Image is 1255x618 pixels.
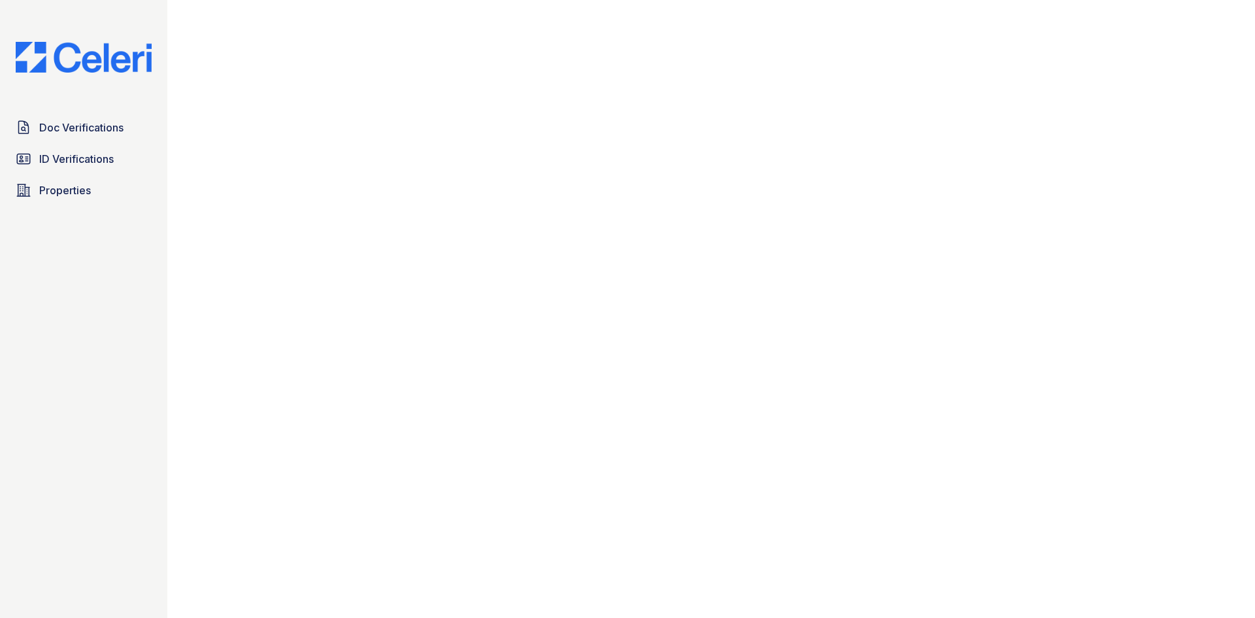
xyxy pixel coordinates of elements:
[10,146,157,172] a: ID Verifications
[10,114,157,141] a: Doc Verifications
[39,182,91,198] span: Properties
[10,177,157,203] a: Properties
[5,42,162,73] img: CE_Logo_Blue-a8612792a0a2168367f1c8372b55b34899dd931a85d93a1a3d3e32e68fde9ad4.png
[39,120,124,135] span: Doc Verifications
[39,151,114,167] span: ID Verifications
